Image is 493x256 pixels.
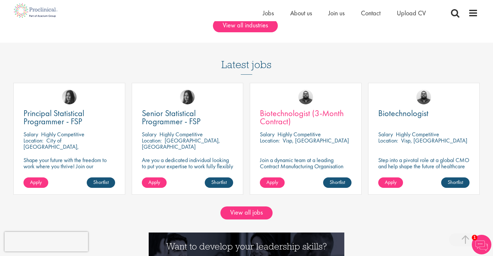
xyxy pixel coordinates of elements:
span: Location: [260,137,280,144]
p: Are you a dedicated individual looking to put your expertise to work fully flexibly in a remote p... [142,157,233,175]
span: Salary [378,130,393,138]
a: Shortlist [323,177,351,188]
a: Apply [378,177,403,188]
span: Salary [142,130,157,138]
a: Shortlist [205,177,233,188]
span: Location: [378,137,398,144]
p: Highly Competitive [41,130,84,138]
span: Salary [23,130,38,138]
h3: Latest jobs [221,43,272,75]
a: Apply [23,177,48,188]
a: About us [290,9,312,17]
span: Apply [30,179,42,186]
p: Step into a pivotal role at a global CMO and help shape the future of healthcare manufacturing. [378,157,470,175]
span: Apply [148,179,160,186]
a: Biotechnologist (3-Month Contract) [260,109,351,126]
p: Join a dynamic team at a leading Contract Manufacturing Organisation (CMO) and contribute to grou... [260,157,351,188]
span: Biotechnologist (3-Month Contract) [260,108,344,127]
p: Highly Competitive [159,130,203,138]
a: View all jobs [220,206,273,219]
span: Location: [23,137,43,144]
p: Highly Competitive [277,130,321,138]
a: View all industries [213,19,278,32]
a: Jobs [263,9,274,17]
img: Heidi Hennigan [62,90,77,104]
p: Visp, [GEOGRAPHIC_DATA] [283,137,349,144]
span: Principal Statistical Programmer - FSP [23,108,84,127]
img: Heidi Hennigan [180,90,195,104]
a: Contact [361,9,381,17]
a: Want to develop your leadership skills? See our Leadership Resources [149,249,344,256]
p: Visp, [GEOGRAPHIC_DATA] [401,137,467,144]
img: Chatbot [472,235,491,254]
p: Highly Competitive [396,130,439,138]
a: Shortlist [87,177,115,188]
iframe: reCAPTCHA [5,232,88,251]
a: Biotechnologist [378,109,470,117]
span: Salary [260,130,275,138]
p: [GEOGRAPHIC_DATA], [GEOGRAPHIC_DATA] [142,137,220,150]
a: Senior Statistical Programmer - FSP [142,109,233,126]
span: Apply [385,179,396,186]
span: 1 [472,235,477,240]
a: Principal Statistical Programmer - FSP [23,109,115,126]
img: Ashley Bennett [416,90,431,104]
span: Senior Statistical Programmer - FSP [142,108,201,127]
p: City of [GEOGRAPHIC_DATA], [GEOGRAPHIC_DATA] [23,137,79,157]
span: Biotechnologist [378,108,428,119]
a: Upload CV [397,9,426,17]
a: Apply [260,177,285,188]
a: Shortlist [441,177,470,188]
a: Apply [142,177,167,188]
span: Location: [142,137,162,144]
img: Ashley Bennett [298,90,313,104]
a: Join us [328,9,345,17]
span: Apply [266,179,278,186]
p: Shape your future with the freedom to work where you thrive! Join our pharmaceutical client with ... [23,157,115,182]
